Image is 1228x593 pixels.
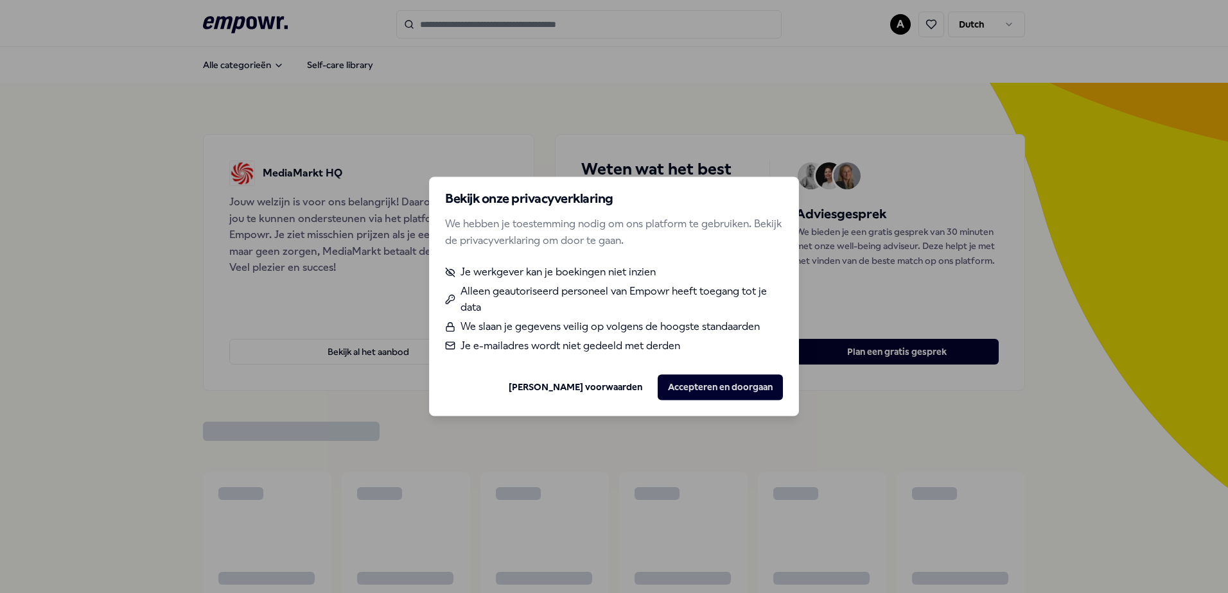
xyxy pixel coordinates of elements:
[445,338,783,354] li: Je e-mailadres wordt niet gedeeld met derden
[445,264,783,281] li: Je werkgever kan je boekingen niet inzien
[445,318,783,335] li: We slaan je gegevens veilig op volgens de hoogste standaarden
[498,375,653,400] button: [PERSON_NAME] voorwaarden
[445,283,783,316] li: Alleen geautoriseerd personeel van Empowr heeft toegang tot je data
[509,380,642,394] a: [PERSON_NAME] voorwaarden
[658,375,783,400] button: Accepteren en doorgaan
[445,193,783,205] h2: Bekijk onze privacyverklaring
[445,216,783,248] p: We hebben je toestemming nodig om ons platform te gebruiken. Bekijk de privacyverklaring om door ...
